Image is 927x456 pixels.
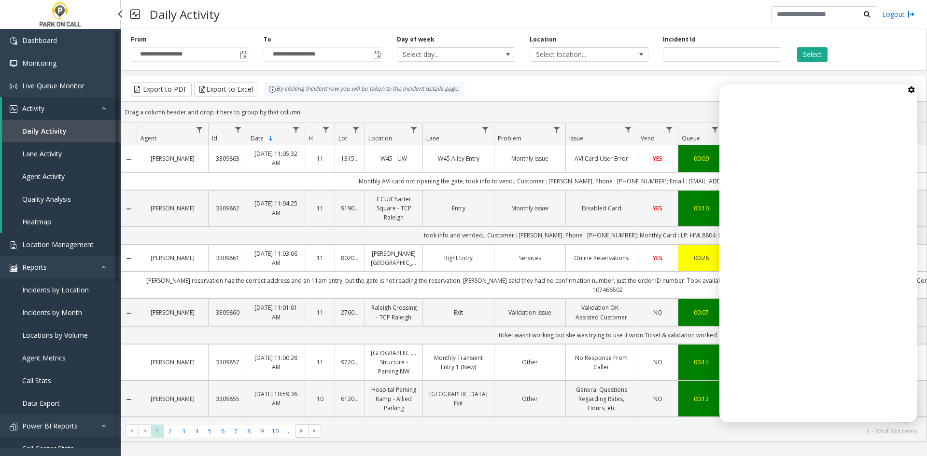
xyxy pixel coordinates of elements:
span: Select location... [530,48,624,61]
a: [DATE] 11:01:01 AM [253,303,299,321]
span: Page 9 [255,425,268,438]
span: YES [653,154,662,163]
a: Disabled Card [572,204,631,213]
span: Locations by Volume [22,331,88,340]
a: AVI Card User Error [572,154,631,163]
a: 3309862 [214,204,241,213]
a: 3309863 [214,154,241,163]
a: 00:07 [684,308,718,317]
a: Activity [2,97,121,120]
a: Id Filter Menu [232,123,245,136]
label: Day of week [397,35,435,44]
button: Export to PDF [131,82,192,97]
img: 'icon' [10,60,17,68]
a: No Response From Caller [572,353,631,372]
a: NO [643,358,672,367]
span: Page 4 [190,425,203,438]
img: pageIcon [130,2,140,26]
a: 00:09 [684,154,718,163]
a: Lane Activity [2,142,121,165]
img: 'icon' [10,264,17,272]
div: Drag a column header and drop it here to group by that column [121,104,927,121]
a: YES [643,253,672,263]
span: Lot [338,134,347,142]
span: Page 2 [164,425,177,438]
a: [GEOGRAPHIC_DATA] Exit [429,389,488,408]
a: YES [643,154,672,163]
a: 802022 [341,253,359,263]
a: Validation OK - Assisted Customer [572,303,631,321]
span: Vend [641,134,655,142]
img: 'icon' [10,37,17,45]
a: [PERSON_NAME] [142,204,202,213]
a: 276033 [341,308,359,317]
span: Page 7 [229,425,242,438]
a: Collapse Details [121,396,137,403]
a: H Filter Menu [320,123,333,136]
a: 11 [311,358,329,367]
span: Page 6 [216,425,229,438]
span: Toggle popup [371,48,382,61]
span: Issue [569,134,583,142]
span: Quality Analysis [22,194,71,204]
span: NO [653,308,662,317]
span: Lane Activity [22,149,62,158]
a: 3309855 [214,394,241,403]
a: Agent Filter Menu [193,123,206,136]
a: Entry [429,204,488,213]
a: Location Filter Menu [407,123,421,136]
div: By clicking Incident row you will be taken to the incident details page. [264,82,464,97]
a: 3309860 [214,308,241,317]
a: Agent Activity [2,165,121,188]
a: Lane Filter Menu [479,123,492,136]
a: Validation Issue [500,308,560,317]
a: Other [500,394,560,403]
span: Go to the next page [295,424,308,438]
a: 00:26 [684,253,718,263]
a: Raleigh Crossing - TCP Raleigh [371,303,417,321]
a: Hospital Parking Ramp - Allied Parking [371,385,417,413]
a: Other [500,358,560,367]
a: [PERSON_NAME] [142,394,202,403]
span: Call Center Stats [22,444,74,453]
a: Problem Filter Menu [550,123,563,136]
a: Daily Activity [2,120,121,142]
button: Export to Excel [194,82,257,97]
a: [PERSON_NAME] [142,154,202,163]
a: Heatmap [2,210,121,233]
span: Go to the last page [311,427,319,435]
h3: Daily Activity [145,2,225,26]
span: Page 3 [177,425,190,438]
a: 612002 [341,394,359,403]
span: Date [251,134,264,142]
a: W45 Alley Entry [429,154,488,163]
span: Sortable [267,135,275,142]
span: Go to the next page [298,427,306,435]
a: W45 - UW [371,154,417,163]
a: NO [643,394,672,403]
label: Location [530,35,557,44]
a: Collapse Details [121,155,137,163]
span: Page 1 [151,425,164,438]
a: CCU/Charter Square - TCP Raleigh [371,194,417,222]
span: Power BI Reports [22,421,78,430]
label: Incident Id [663,35,696,44]
span: H [309,134,313,142]
span: Lane [426,134,439,142]
a: 00:10 [684,204,718,213]
span: Agent Activity [22,172,65,181]
span: Go to the last page [308,424,321,438]
span: Location [368,134,392,142]
a: Monthly Transient Entry 1 (New) [429,353,488,372]
img: 'icon' [10,241,17,249]
a: Date Filter Menu [290,123,303,136]
a: Exit [429,308,488,317]
div: 00:14 [684,358,718,367]
span: Queue [682,134,700,142]
span: Page 5 [203,425,216,438]
span: Live Queue Monitor [22,81,84,90]
a: Vend Filter Menu [663,123,676,136]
